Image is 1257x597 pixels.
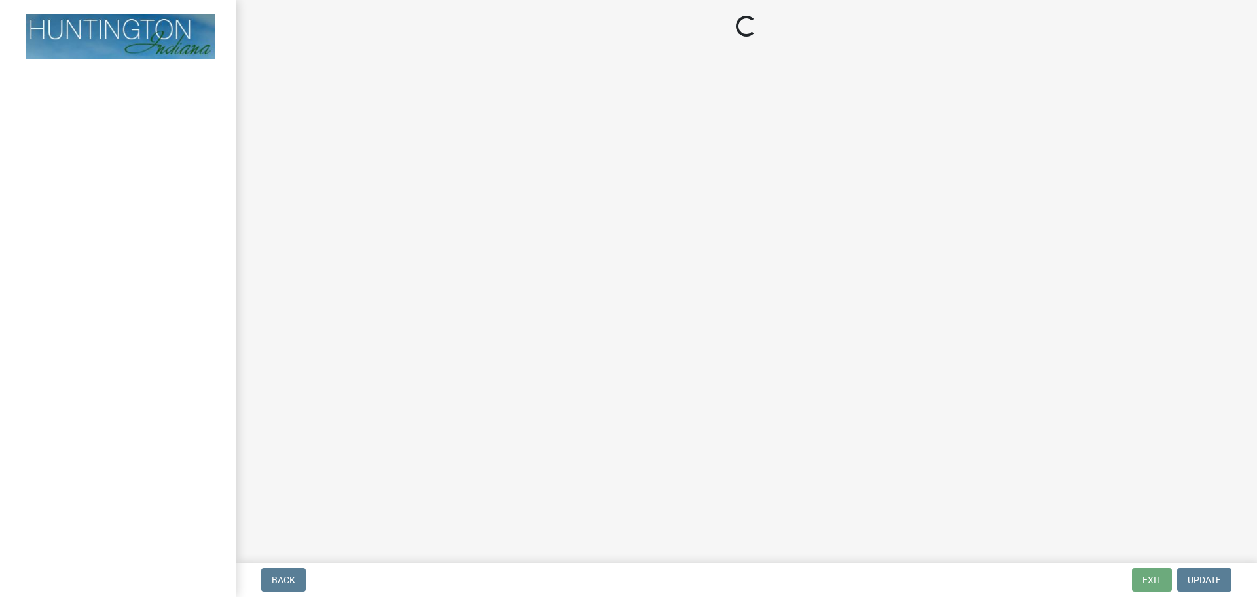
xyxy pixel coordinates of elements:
span: Update [1188,575,1221,585]
button: Update [1177,568,1231,592]
button: Exit [1132,568,1172,592]
span: Back [272,575,295,585]
button: Back [261,568,306,592]
img: Huntington County, Indiana [26,14,215,59]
